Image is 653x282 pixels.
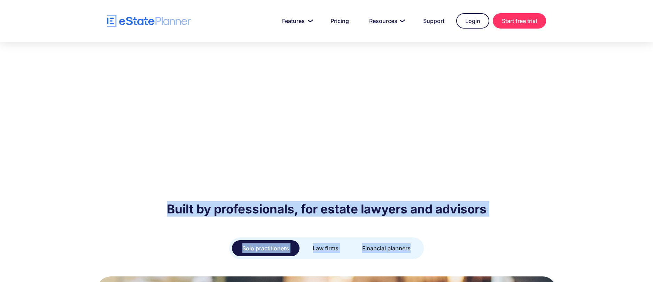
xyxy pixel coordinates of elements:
[313,243,339,253] div: Law firms
[107,201,546,217] h2: Built by professionals, for estate lawyers and advisors
[361,14,411,28] a: Resources
[415,14,453,28] a: Support
[107,15,191,27] a: home
[242,243,289,253] div: Solo practitioners
[456,13,489,29] a: Login
[274,14,319,28] a: Features
[322,14,357,28] a: Pricing
[493,13,546,29] a: Start free trial
[362,243,411,253] div: Financial planners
